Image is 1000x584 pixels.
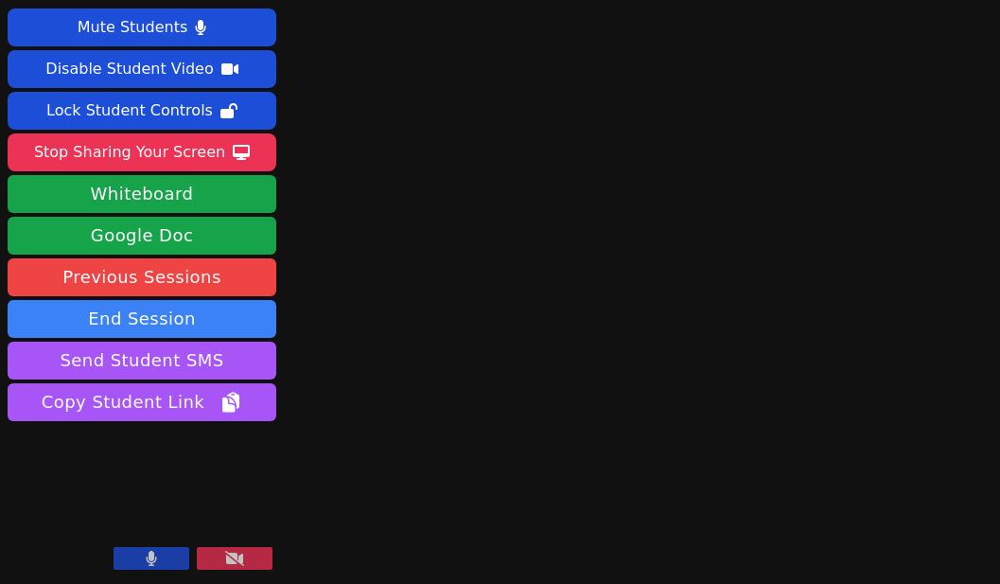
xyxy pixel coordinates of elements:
[8,92,276,130] button: Lock Student Controls
[45,54,213,84] div: Disable Student Video
[8,383,276,421] button: Copy Student Link
[8,300,276,338] button: End Session
[8,9,276,46] button: Mute Students
[78,12,187,43] div: Mute Students
[34,137,225,168] div: Stop Sharing Your Screen
[8,175,276,213] button: Whiteboard
[8,342,276,380] button: Send Student SMS
[8,133,276,171] button: Stop Sharing Your Screen
[46,96,213,126] div: Lock Student Controls
[42,389,242,416] span: Copy Student Link
[8,217,276,255] a: Google Doc
[8,258,276,296] a: Previous Sessions
[8,50,276,88] button: Disable Student Video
